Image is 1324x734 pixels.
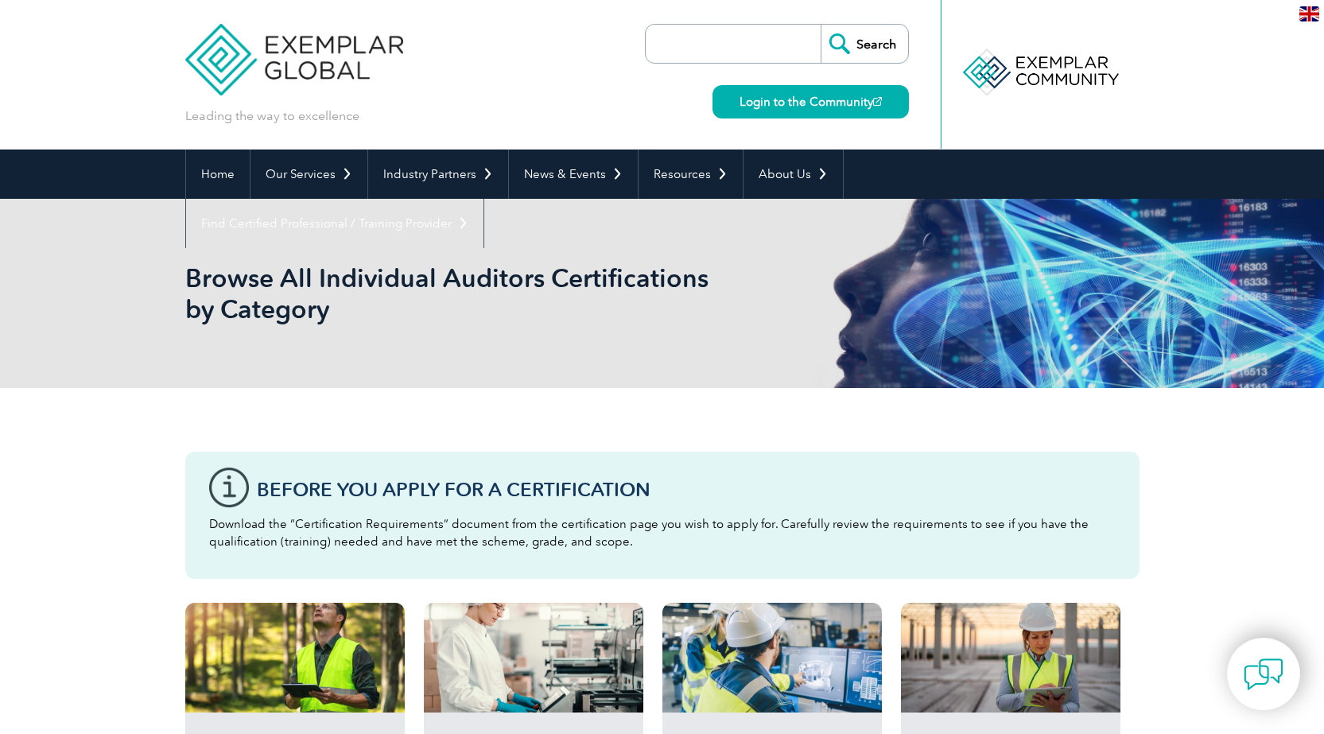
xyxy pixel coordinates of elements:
[209,515,1116,550] p: Download the “Certification Requirements” document from the certification page you wish to apply ...
[186,199,483,248] a: Find Certified Professional / Training Provider
[257,480,1116,499] h3: Before You Apply For a Certification
[821,25,908,63] input: Search
[250,150,367,199] a: Our Services
[185,262,796,324] h1: Browse All Individual Auditors Certifications by Category
[712,85,909,118] a: Login to the Community
[186,150,250,199] a: Home
[873,97,882,106] img: open_square.png
[639,150,743,199] a: Resources
[1299,6,1319,21] img: en
[368,150,508,199] a: Industry Partners
[744,150,843,199] a: About Us
[1244,654,1283,694] img: contact-chat.png
[185,107,359,125] p: Leading the way to excellence
[509,150,638,199] a: News & Events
